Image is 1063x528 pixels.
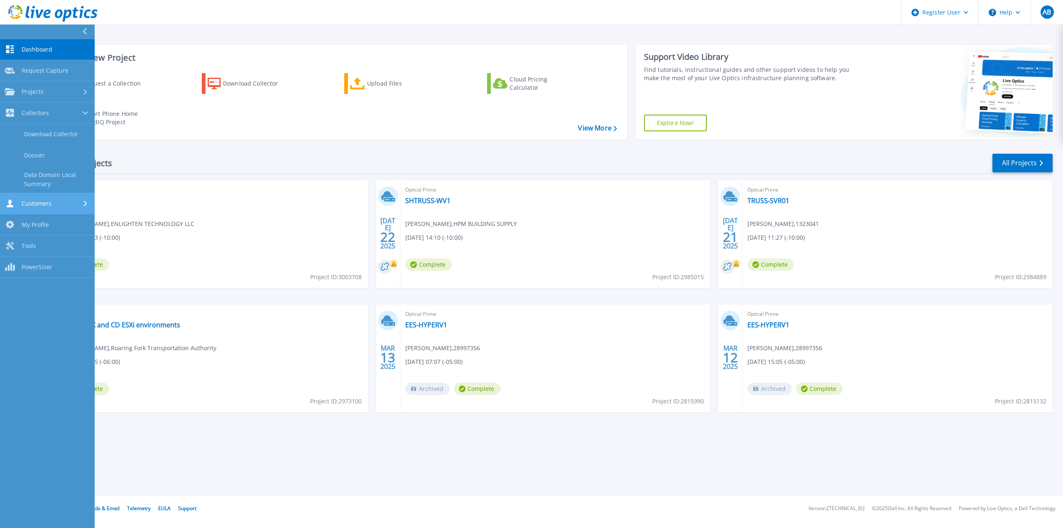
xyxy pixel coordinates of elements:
[723,233,738,241] span: 21
[63,185,363,194] span: Optical Prime
[367,75,434,92] div: Upload Files
[959,506,1056,511] li: Powered by Live Optics, a Dell Technology
[808,506,865,511] li: Version: [TECHNICAL_ID]
[202,73,294,94] a: Download Collector
[796,383,843,395] span: Complete
[223,75,289,92] div: Download Collector
[22,242,36,250] span: Tools
[578,124,617,132] a: View More
[63,219,194,228] span: [PERSON_NAME] , ENLIGHTEN TECHNOLOGY LLC
[992,154,1053,172] a: All Projects
[83,75,149,92] div: Request a Collection
[22,67,69,74] span: Request Capture
[22,109,49,117] span: Collectors
[405,344,480,353] span: [PERSON_NAME] , 28997356
[995,397,1046,406] span: Project ID: 2815132
[405,357,463,366] span: [DATE] 07:07 (-05:00)
[487,73,580,94] a: Cloud Pricing Calculator
[405,219,517,228] span: [PERSON_NAME] , HPM BUILDING SUPPLY
[63,321,180,329] a: RFTA VRTX and CD ESXi environments
[995,273,1046,282] span: Project ID: 2984889
[747,196,789,205] a: TRUSS-SVR01
[178,505,196,512] a: Support
[81,110,146,126] div: Import Phone Home CloudIQ Project
[380,342,396,373] div: MAR 2025
[509,75,576,92] div: Cloud Pricing Calculator
[22,263,52,271] span: PowerSizer
[747,185,1048,194] span: Optical Prime
[22,221,49,228] span: My Profile
[723,354,738,361] span: 12
[310,397,362,406] span: Project ID: 2973100
[747,383,792,395] span: Archived
[127,505,151,512] a: Telemetry
[652,273,704,282] span: Project ID: 2985015
[344,73,437,94] a: Upload Files
[644,115,707,131] a: Explore Now!
[405,233,463,242] span: [DATE] 14:10 (-10:00)
[405,185,705,194] span: Optical Prime
[747,233,805,242] span: [DATE] 11:27 (-10:00)
[747,309,1048,319] span: Optical Prime
[158,505,171,512] a: EULA
[644,52,860,62] div: Support Video Library
[723,218,738,248] div: [DATE] 2025
[652,397,704,406] span: Project ID: 2815990
[723,342,738,373] div: MAR 2025
[747,321,789,329] a: EES-HYPERV1
[872,506,951,511] li: © 2025 Dell Inc. All Rights Reserved
[22,46,52,53] span: Dashboard
[92,505,120,512] a: Ads & Email
[454,383,500,395] span: Complete
[63,309,363,319] span: Optical Prime
[747,344,822,353] span: [PERSON_NAME] , 28997356
[380,233,395,241] span: 22
[747,219,819,228] span: [PERSON_NAME] , 1323041
[22,88,44,96] span: Projects
[59,73,152,94] a: Request a Collection
[644,66,860,82] div: Find tutorials, instructional guides and other support videos to help you make the most of your L...
[405,383,450,395] span: Archived
[405,196,451,205] a: SHTRUSS-WV1
[310,273,362,282] span: Project ID: 3003708
[59,53,617,62] h3: Start a New Project
[747,258,794,271] span: Complete
[1043,9,1051,15] span: AB
[380,218,396,248] div: [DATE] 2025
[747,357,805,366] span: [DATE] 15:05 (-05:00)
[405,321,447,329] a: EES-HYPERV1
[405,309,705,319] span: Optical Prime
[63,344,216,353] span: [PERSON_NAME] , Roaring Fork Transportation Authority
[405,258,452,271] span: Complete
[380,354,395,361] span: 13
[22,200,51,207] span: Customers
